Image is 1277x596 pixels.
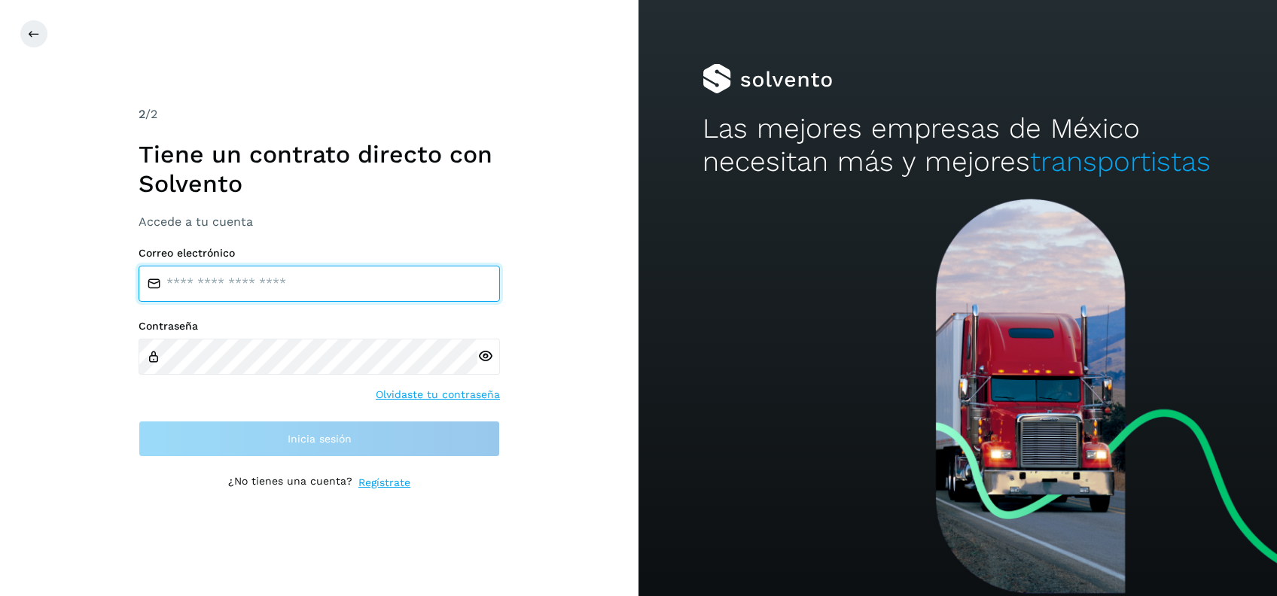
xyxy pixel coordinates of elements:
a: Olvidaste tu contraseña [376,387,500,403]
p: ¿No tienes una cuenta? [228,475,352,491]
button: Inicia sesión [139,421,500,457]
h1: Tiene un contrato directo con Solvento [139,140,500,198]
label: Correo electrónico [139,247,500,260]
label: Contraseña [139,320,500,333]
span: transportistas [1030,145,1211,178]
div: /2 [139,105,500,123]
h3: Accede a tu cuenta [139,214,500,229]
h2: Las mejores empresas de México necesitan más y mejores [703,112,1213,179]
span: 2 [139,107,145,121]
span: Inicia sesión [288,433,352,444]
a: Regístrate [358,475,410,491]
